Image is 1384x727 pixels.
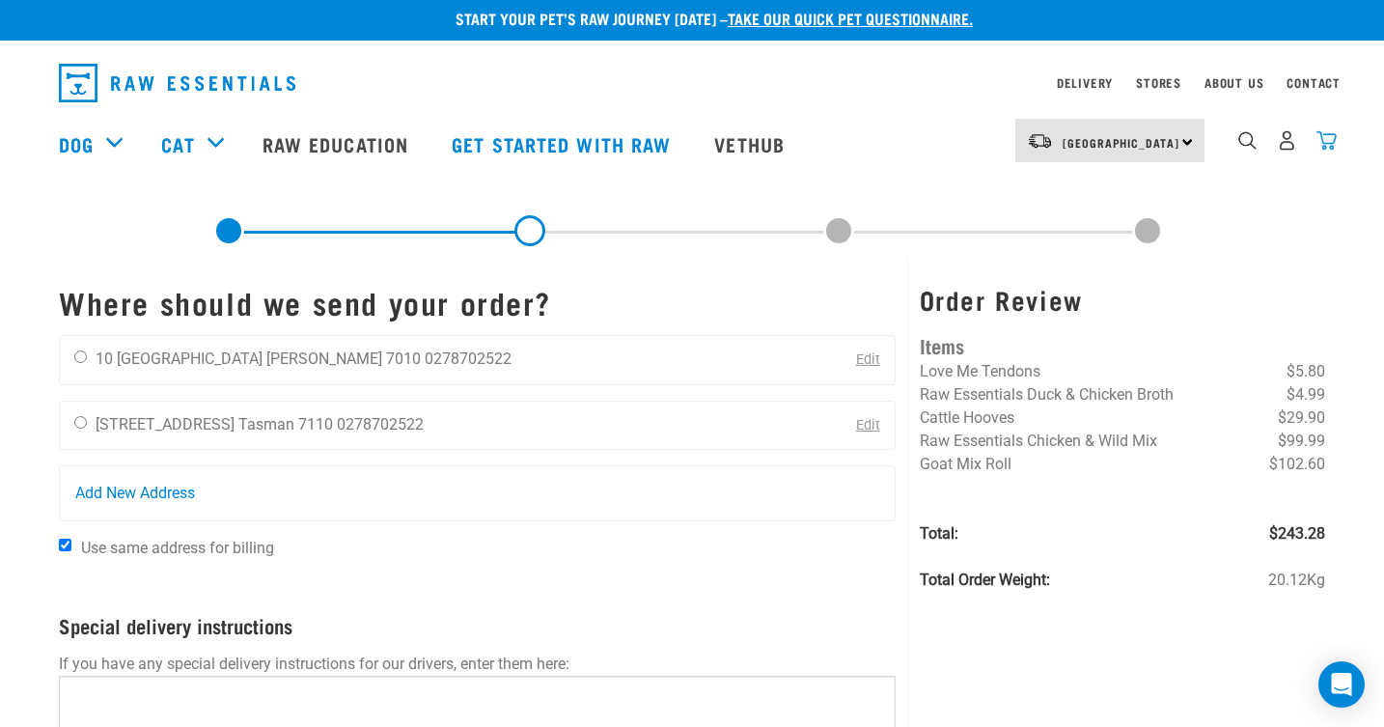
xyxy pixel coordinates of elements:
[59,64,295,102] img: Raw Essentials Logo
[1027,132,1053,150] img: van-moving.png
[1238,131,1257,150] img: home-icon-1@2x.png
[920,408,1014,427] span: Cattle Hooves
[59,653,896,676] p: If you have any special delivery instructions for our drivers, enter them here:
[432,105,695,182] a: Get started with Raw
[243,105,432,182] a: Raw Education
[81,539,274,557] span: Use same address for billing
[920,432,1157,450] span: Raw Essentials Chicken & Wild Mix
[59,285,896,320] h1: Where should we send your order?
[920,285,1325,315] h3: Order Review
[1318,661,1365,708] div: Open Intercom Messenger
[1277,130,1297,151] img: user.png
[920,330,1325,360] h4: Items
[238,415,333,433] li: Tasman 7110
[856,351,880,368] a: Edit
[920,524,958,543] strong: Total:
[920,385,1174,404] span: Raw Essentials Duck & Chicken Broth
[856,417,880,433] a: Edit
[1287,79,1341,86] a: Contact
[161,129,194,158] a: Cat
[1268,569,1325,592] span: 20.12Kg
[59,129,94,158] a: Dog
[43,56,1341,110] nav: dropdown navigation
[1287,383,1325,406] span: $4.99
[1204,79,1263,86] a: About Us
[728,14,973,22] a: take our quick pet questionnaire.
[59,614,896,636] h4: Special delivery instructions
[920,362,1040,380] span: Love Me Tendons
[695,105,809,182] a: Vethub
[1136,79,1181,86] a: Stores
[1278,406,1325,430] span: $29.90
[96,350,263,368] li: 10 [GEOGRAPHIC_DATA]
[96,415,235,433] li: [STREET_ADDRESS]
[1269,453,1325,476] span: $102.60
[266,350,421,368] li: [PERSON_NAME] 7010
[1269,522,1325,545] span: $243.28
[1057,79,1113,86] a: Delivery
[920,571,1050,589] strong: Total Order Weight:
[337,415,424,433] li: 0278702522
[1316,130,1337,151] img: home-icon@2x.png
[1063,139,1179,146] span: [GEOGRAPHIC_DATA]
[1287,360,1325,383] span: $5.80
[60,466,895,520] a: Add New Address
[920,455,1011,473] span: Goat Mix Roll
[75,482,195,505] span: Add New Address
[425,350,512,368] li: 0278702522
[59,539,71,551] input: Use same address for billing
[1278,430,1325,453] span: $99.99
